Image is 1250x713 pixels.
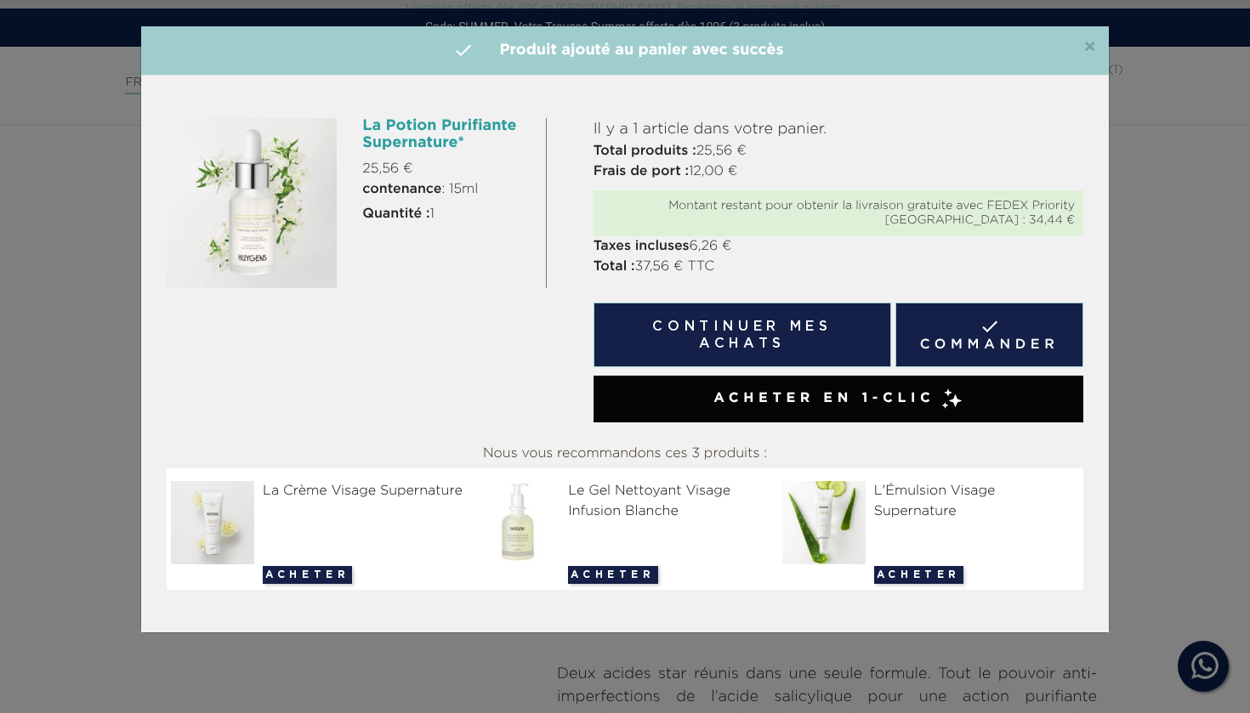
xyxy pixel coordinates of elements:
strong: Quantité : [362,207,429,221]
span: × [1083,37,1096,58]
strong: Total : [594,260,635,274]
strong: contenance [362,183,441,196]
div: Nous vous recommandons ces 3 produits : [167,439,1083,468]
button: Acheter [874,566,963,584]
img: La Crème Visage Supernature [171,481,261,564]
p: 37,56 € TTC [594,257,1083,277]
img: Le Gel Nettoyant Visage Infusion Blanche [476,481,566,564]
strong: Taxes incluses [594,240,690,253]
button: Close [1083,37,1096,58]
div: Montant restant pour obtenir la livraison gratuite avec FEDEX Priority [GEOGRAPHIC_DATA] : 34,44 € [602,199,1075,228]
p: 1 [362,204,532,224]
a: Commander [895,303,1083,367]
strong: Total produits : [594,144,696,158]
div: L'Émulsion Visage Supernature [782,481,1079,522]
img: L\'Émulsion Visage Supernature [782,481,872,564]
div: Le Gel Nettoyant Visage Infusion Blanche [476,481,773,522]
i:  [453,40,474,60]
h4: Produit ajouté au panier avec succès [154,39,1096,62]
button: Continuer mes achats [594,303,891,367]
h6: La Potion Purifiante Supernature* [362,118,532,152]
p: 6,26 € [594,236,1083,257]
button: Acheter [263,566,352,584]
strong: Frais de port : [594,165,689,178]
p: 12,00 € [594,161,1083,182]
button: Acheter [568,566,657,584]
p: 25,56 € [594,141,1083,161]
span: : 15ml [362,179,478,200]
div: La Crème Visage Supernature [171,481,468,501]
p: 25,56 € [362,159,532,179]
p: Il y a 1 article dans votre panier. [594,118,1083,141]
